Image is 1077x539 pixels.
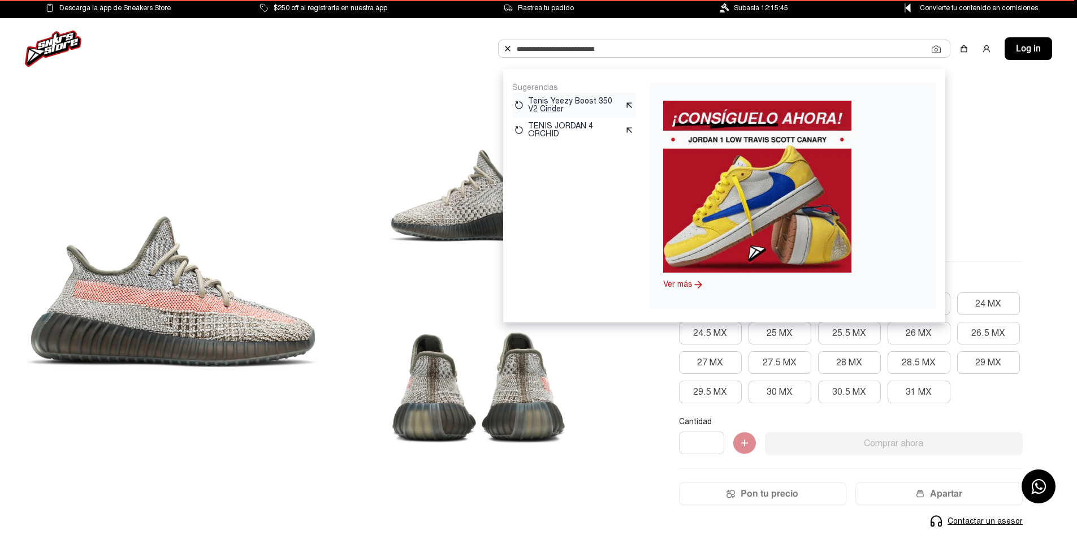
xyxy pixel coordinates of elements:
[765,432,1023,455] button: Comprar ahora
[916,489,924,498] img: wallet-05.png
[679,482,846,505] button: Pon tu precio
[59,2,171,14] span: Descarga la app de Sneakers Store
[512,83,636,93] p: Sugerencias
[749,322,811,344] button: 25 MX
[855,482,1023,505] button: Apartar
[957,292,1020,315] button: 24 MX
[1016,42,1041,55] span: Log in
[749,351,811,374] button: 27.5 MX
[818,381,881,403] button: 30.5 MX
[503,44,512,53] img: Buscar
[514,101,524,110] img: restart.svg
[625,101,634,110] img: suggest.svg
[528,122,620,138] p: TENIS JORDAN 4 ORCHID
[982,44,991,53] img: user
[920,2,1038,14] span: Convierte tu contenido en comisiones
[901,3,915,12] img: Control Point Icon
[514,126,524,135] img: restart.svg
[948,515,1023,527] span: Contactar un asesor
[679,351,742,374] button: 27 MX
[733,432,756,455] img: Agregar al carrito
[625,126,634,135] img: suggest.svg
[528,97,620,113] p: Tenis Yeezy Boost 350 V2 Cinder
[679,322,742,344] button: 24.5 MX
[932,45,941,54] img: Cámara
[957,351,1020,374] button: 29 MX
[518,2,574,14] span: Rastrea tu pedido
[726,489,735,498] img: Icon.png
[679,381,742,403] button: 29.5 MX
[274,2,387,14] span: $250 off al registrarte en nuestra app
[888,381,950,403] button: 31 MX
[679,417,1023,427] p: Cantidad
[818,351,881,374] button: 28 MX
[888,351,950,374] button: 28.5 MX
[734,2,788,14] span: Subasta 12:15:45
[959,44,968,53] img: shopping
[957,322,1020,344] button: 26.5 MX
[663,279,693,289] a: Ver más
[888,322,950,344] button: 26 MX
[749,381,811,403] button: 30 MX
[25,31,81,67] img: logo
[818,322,881,344] button: 25.5 MX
